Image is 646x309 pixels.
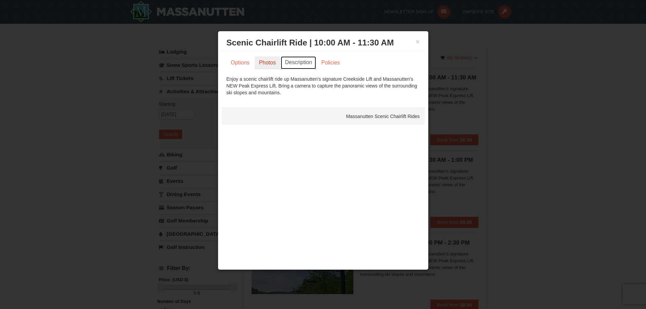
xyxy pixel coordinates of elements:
[416,38,420,45] button: ×
[227,76,420,96] div: Enjoy a scenic chairlift ride up Massanutten’s signature Creekside Lift and Massanutten's NEW Pea...
[221,108,425,125] div: Massanutten Scenic Chairlift Rides
[281,56,316,69] a: Description
[227,56,254,69] a: Options
[317,56,344,69] a: Policies
[255,56,280,69] a: Photos
[227,38,420,48] h3: Scenic Chairlift Ride | 10:00 AM - 11:30 AM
